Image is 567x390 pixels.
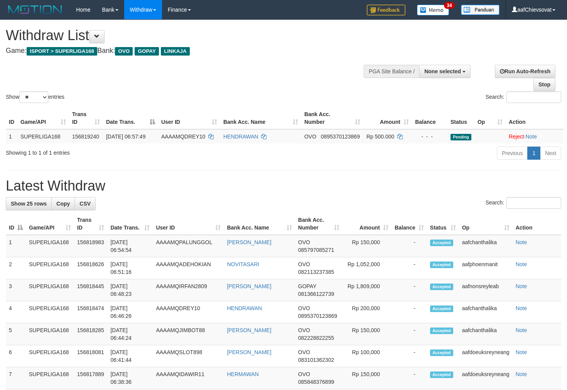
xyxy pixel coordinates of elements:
td: aafchanthalika [459,323,513,345]
td: 156818983 [74,235,108,257]
span: Copy 082113237385 to clipboard [298,269,334,275]
label: Show entries [6,91,64,103]
span: OVO [298,371,310,377]
th: Date Trans.: activate to sort column descending [103,107,158,129]
span: OVO [298,305,310,311]
span: Copy 082228822255 to clipboard [298,335,334,341]
td: 3 [6,279,26,301]
th: ID: activate to sort column descending [6,213,26,235]
td: Rp 150,000 [343,323,391,345]
span: 34 [444,2,454,9]
th: Amount: activate to sort column ascending [343,213,391,235]
td: Rp 1,052,000 [343,257,391,279]
span: OVO [298,327,310,333]
span: Pending [451,134,471,140]
a: Note [525,133,537,140]
td: SUPERLIGA168 [26,323,74,345]
a: CSV [74,197,96,210]
a: Next [540,147,561,160]
div: Showing 1 to 1 of 1 entries [6,146,231,157]
a: HERMAWAN [227,371,258,377]
td: SUPERLIGA168 [26,301,74,323]
td: [DATE] 06:48:23 [107,279,153,301]
td: aafchanthalika [459,301,513,323]
td: 156818081 [74,345,108,367]
td: [DATE] 06:44:24 [107,323,153,345]
td: [DATE] 06:51:16 [107,257,153,279]
span: Accepted [430,371,453,378]
th: Status: activate to sort column ascending [427,213,459,235]
img: panduan.png [461,5,499,15]
th: Bank Acc. Name: activate to sort column ascending [224,213,295,235]
th: Game/API: activate to sort column ascending [17,107,69,129]
img: Feedback.jpg [367,5,405,15]
td: 1 [6,129,17,144]
div: PGA Site Balance / [364,65,419,78]
h1: Withdraw List [6,28,370,43]
a: Previous [497,147,528,160]
span: Copy 085848376899 to clipboard [298,379,334,385]
a: 1 [527,147,540,160]
th: Bank Acc. Number: activate to sort column ascending [295,213,343,235]
th: Op: activate to sort column ascending [459,213,513,235]
td: AAAAMQIRFAN2809 [153,279,224,301]
span: LINKAJA [161,47,190,56]
span: Show 25 rows [11,201,47,207]
span: CSV [79,201,91,207]
a: Show 25 rows [6,197,52,210]
span: OVO [298,349,310,355]
td: 2 [6,257,26,279]
a: Copy [51,197,75,210]
td: AAAAMQIDAWIR11 [153,367,224,389]
a: HENDRAWAN [223,133,258,140]
td: SUPERLIGA168 [17,129,69,144]
th: Game/API: activate to sort column ascending [26,213,74,235]
th: Balance: activate to sort column ascending [391,213,427,235]
td: 156818445 [74,279,108,301]
th: Bank Acc. Number: activate to sort column ascending [301,107,363,129]
td: Rp 1,809,000 [343,279,391,301]
td: 156818474 [74,301,108,323]
td: AAAAMQPALUNGGOL [153,235,224,257]
td: 1 [6,235,26,257]
td: 6 [6,345,26,367]
a: [PERSON_NAME] [227,283,271,289]
input: Search: [506,197,561,209]
td: 156818626 [74,257,108,279]
label: Search: [486,91,561,103]
a: Note [516,261,527,267]
span: Accepted [430,306,453,312]
span: Copy 0895370123869 to clipboard [321,133,360,140]
th: User ID: activate to sort column ascending [158,107,220,129]
div: - - - [415,133,444,140]
span: OVO [115,47,133,56]
th: ID [6,107,17,129]
span: Accepted [430,262,453,268]
a: Reject [509,133,524,140]
td: Rp 200,000 [343,301,391,323]
td: Rp 150,000 [343,367,391,389]
span: GOPAY [298,283,316,289]
td: AAAAMQSLOT898 [153,345,224,367]
th: Action [506,107,564,129]
td: · [506,129,564,144]
th: Balance [412,107,447,129]
th: User ID: activate to sort column ascending [153,213,224,235]
span: Accepted [430,349,453,356]
span: ISPORT > SUPERLIGA168 [27,47,97,56]
td: aafnonsreyleab [459,279,513,301]
span: Copy 081366122739 to clipboard [298,291,334,297]
td: [DATE] 06:46:26 [107,301,153,323]
a: NOVITASARI [227,261,259,267]
a: Run Auto-Refresh [495,65,555,78]
td: - [391,279,427,301]
td: - [391,323,427,345]
td: SUPERLIGA168 [26,345,74,367]
td: - [391,367,427,389]
td: SUPERLIGA168 [26,367,74,389]
td: SUPERLIGA168 [26,279,74,301]
span: OVO [298,261,310,267]
td: Rp 100,000 [343,345,391,367]
td: - [391,301,427,323]
span: 156819240 [72,133,99,140]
